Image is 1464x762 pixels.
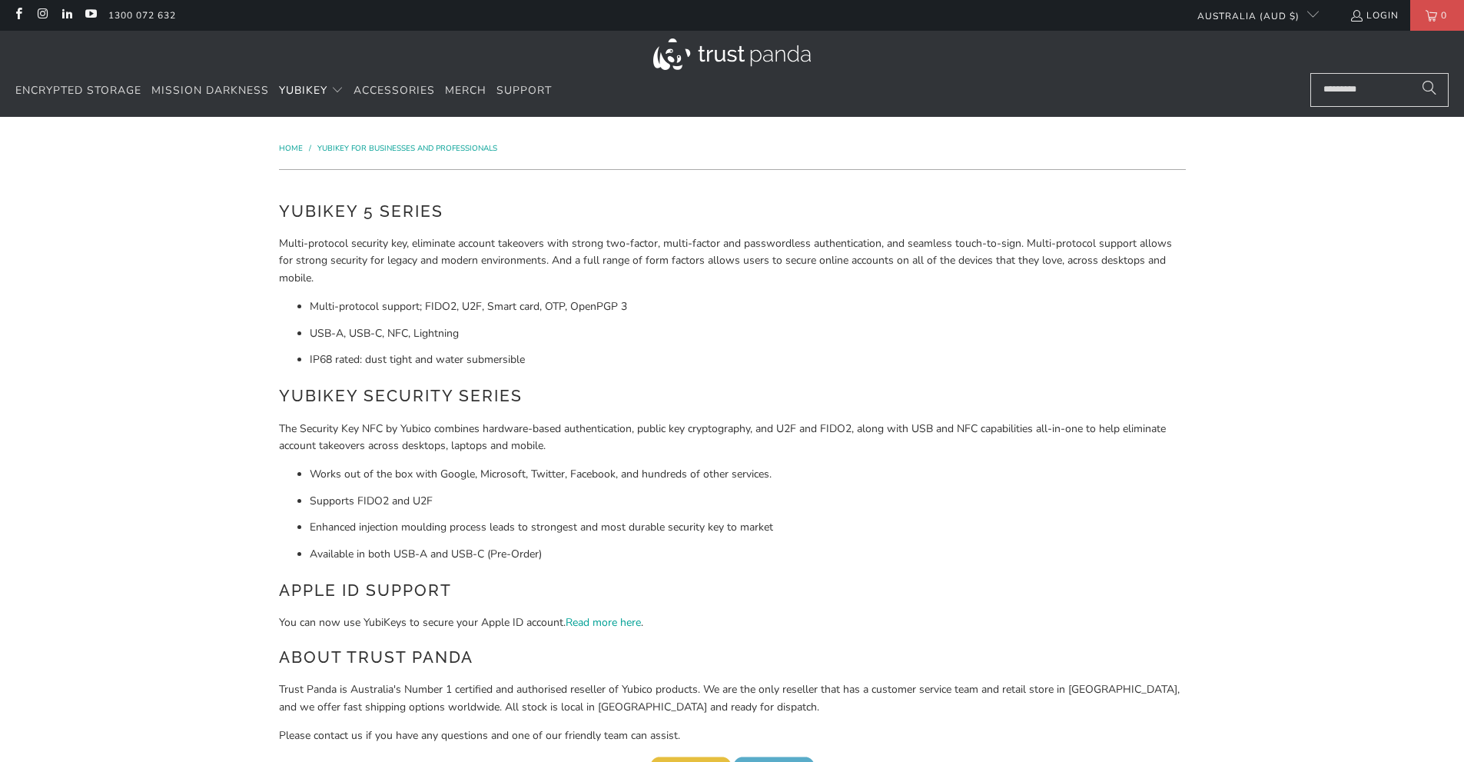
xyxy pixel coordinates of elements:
[279,681,1186,716] p: Trust Panda is Australia's Number 1 certified and authorised reseller of Yubico products. We are ...
[1349,7,1399,24] a: Login
[15,73,141,109] a: Encrypted Storage
[279,384,1186,408] h2: YubiKey Security Series
[279,143,305,154] a: Home
[12,9,25,22] a: Trust Panda Australia on Facebook
[279,421,1186,455] p: The Security Key NFC by Yubico combines hardware-based authentication, public key cryptography, a...
[279,199,1186,224] h2: YubiKey 5 Series
[310,351,1186,368] li: IP68 rated: dust tight and water submersible
[653,38,811,70] img: Trust Panda Australia
[445,83,486,98] span: Merch
[84,9,97,22] a: Trust Panda Australia on YouTube
[15,73,552,109] nav: Translation missing: en.navigation.header.main_nav
[108,7,176,24] a: 1300 072 632
[279,73,344,109] summary: YubiKey
[566,615,641,630] a: Read more here
[496,83,552,98] span: Support
[279,645,1186,670] h2: About Trust Panda
[310,325,1186,342] li: USB-A, USB-C, NFC, Lightning
[279,235,1186,287] p: Multi-protocol security key, eliminate account takeovers with strong two-factor, multi-factor and...
[35,9,48,22] a: Trust Panda Australia on Instagram
[1410,73,1449,107] button: Search
[445,73,486,109] a: Merch
[310,466,1186,483] li: Works out of the box with Google, Microsoft, Twitter, Facebook, and hundreds of other services.
[279,578,1186,603] h2: Apple ID Support
[60,9,73,22] a: Trust Panda Australia on LinkedIn
[354,83,435,98] span: Accessories
[310,519,1186,536] li: Enhanced injection moulding process leads to strongest and most durable security key to market
[279,727,1186,744] p: Please contact us if you have any questions and one of our friendly team can assist.
[310,298,1186,315] li: Multi-protocol support; FIDO2, U2F, Smart card, OTP, OpenPGP 3
[1310,73,1449,107] input: Search...
[310,493,1186,510] li: Supports FIDO2 and U2F
[151,73,269,109] a: Mission Darkness
[354,73,435,109] a: Accessories
[309,143,311,154] span: /
[279,83,327,98] span: YubiKey
[310,546,1186,563] li: Available in both USB-A and USB-C (Pre-Order)
[279,143,303,154] span: Home
[151,83,269,98] span: Mission Darkness
[317,143,497,154] a: YubiKey for Businesses and Professionals
[279,614,1186,631] p: You can now use YubiKeys to secure your Apple ID account. .
[496,73,552,109] a: Support
[15,83,141,98] span: Encrypted Storage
